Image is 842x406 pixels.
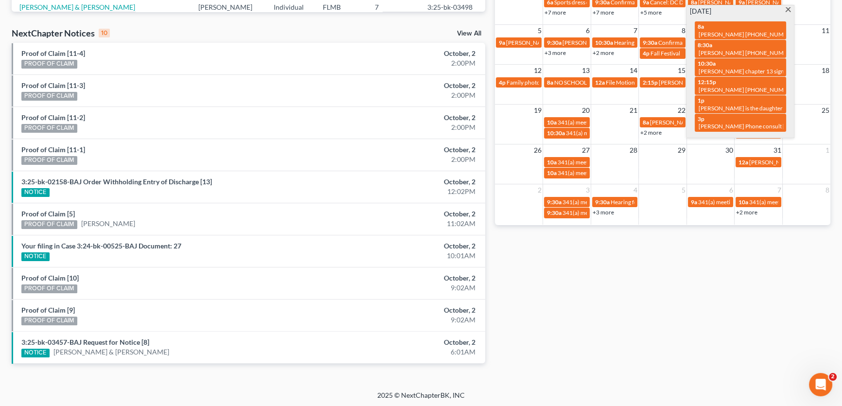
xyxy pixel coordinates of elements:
div: October, 2 [331,177,475,187]
span: [PERSON_NAME] [PHONE_NUMBER] [699,86,797,93]
span: 27 [581,144,591,156]
span: 10:30a [698,60,716,67]
span: 25 [821,105,830,116]
a: Proof of Claim [11-2] [21,113,85,122]
a: Proof of Claim [11-1] [21,145,85,154]
span: NO SCHOOL [554,79,587,86]
span: 13 [581,65,591,76]
span: 10a [547,169,557,177]
span: [DATE] [690,6,711,16]
div: PROOF OF CLAIM [21,60,77,69]
span: [PERSON_NAME] [PHONE_NUMBER] [699,31,797,38]
span: 8:30a [698,41,712,49]
span: 3 [585,184,591,196]
span: 341(a) meeting for [PERSON_NAME] [558,159,651,166]
span: Fall Festival [650,50,680,57]
a: View All [457,30,481,37]
span: 7 [632,25,638,36]
span: 31 [772,144,782,156]
span: 30 [724,144,734,156]
span: 1 [824,144,830,156]
span: [PERSON_NAME] [PHONE_NUMBER] [699,49,797,56]
a: +3 more [593,209,614,216]
span: 9:30a [547,198,561,206]
span: 341(a) meeting for [PERSON_NAME] & [PERSON_NAME] [562,198,708,206]
span: 21 [629,105,638,116]
div: 10 [99,29,110,37]
div: NOTICE [21,252,50,261]
a: +2 more [736,209,757,216]
div: 2:00PM [331,123,475,132]
div: 11:02AM [331,219,475,229]
div: PROOF OF CLAIM [21,220,77,229]
div: October, 2 [331,337,475,347]
span: Hearing for Oakcies [PERSON_NAME] and [PERSON_NAME] [611,198,765,206]
iframe: Intercom live chat [809,373,832,396]
div: NextChapter Notices [12,27,110,39]
span: 10a [547,119,557,126]
span: 4p [499,79,506,86]
div: 2:00PM [331,58,475,68]
span: 11 [821,25,830,36]
span: [PERSON_NAME] Phone consult [PHONE_NUMBER] [699,123,834,130]
span: 9:30a [643,39,657,46]
span: 15 [677,65,686,76]
span: 9:30a [595,198,610,206]
span: 8a [547,79,553,86]
span: 6 [728,184,734,196]
div: 2:00PM [331,90,475,100]
div: NOTICE [21,188,50,197]
div: PROOF OF CLAIM [21,92,77,101]
div: PROOF OF CLAIM [21,284,77,293]
span: 10:30a [595,39,613,46]
div: 12:02PM [331,187,475,196]
span: 5 [681,184,686,196]
span: 341(a) meeting for [PERSON_NAME] [562,209,656,216]
a: [PERSON_NAME] & [PERSON_NAME] [19,3,135,11]
div: 10:01AM [331,251,475,261]
div: 9:02AM [331,283,475,293]
span: 8a [698,23,704,30]
span: 10:30a [547,129,565,137]
span: 9a [691,198,697,206]
div: October, 2 [331,209,475,219]
span: 29 [677,144,686,156]
span: 2:15p [643,79,658,86]
div: October, 2 [331,113,475,123]
span: 5 [537,25,543,36]
span: 26 [533,144,543,156]
span: [PERSON_NAME] [EMAIL_ADDRESS][DOMAIN_NAME] [PHONE_NUMBER] [562,39,759,46]
a: +5 more [640,9,662,16]
span: 12a [595,79,605,86]
a: 3:25-bk-03457-BAJ Request for Notice [8] [21,338,149,346]
a: Proof of Claim [9] [21,306,75,314]
span: 9a [499,39,505,46]
div: PROOF OF CLAIM [21,124,77,133]
span: 2 [537,184,543,196]
span: 341(a) meeting for [PERSON_NAME] [558,169,651,177]
span: 22 [677,105,686,116]
span: 28 [629,144,638,156]
span: 9:30a [547,39,561,46]
a: +2 more [640,129,662,136]
a: [PERSON_NAME] & [PERSON_NAME] [53,347,169,357]
a: [PERSON_NAME] [81,219,135,229]
span: [PERSON_NAME] [659,79,704,86]
span: [PERSON_NAME] with [PERSON_NAME] & the girls [506,39,636,46]
span: 4p [643,50,649,57]
span: 9:30a [547,209,561,216]
span: 18 [821,65,830,76]
div: October, 2 [331,81,475,90]
a: +3 more [544,49,566,56]
span: 8 [824,184,830,196]
span: 10a [547,159,557,166]
div: 6:01AM [331,347,475,357]
div: PROOF OF CLAIM [21,156,77,165]
span: 341(a) meeting for [PERSON_NAME] [558,119,651,126]
span: Hearing for [PERSON_NAME] [614,39,690,46]
a: +7 more [593,9,614,16]
a: Proof of Claim [10] [21,274,79,282]
a: Your filing in Case 3:24-bk-00525-BAJ Document: 27 [21,242,181,250]
span: [PERSON_NAME] chapter 13 sign up appointment [699,68,826,75]
div: October, 2 [331,145,475,155]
